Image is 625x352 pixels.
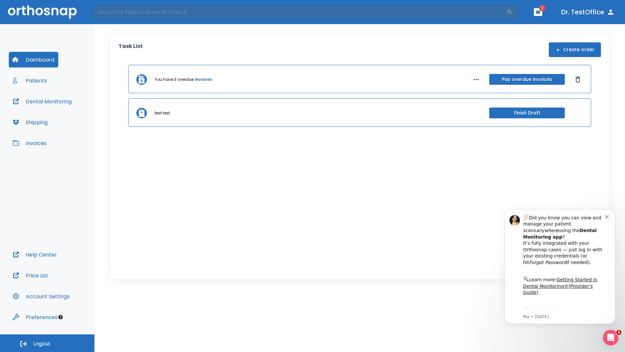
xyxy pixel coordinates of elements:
[9,268,52,283] button: Price List
[9,247,61,262] button: Help Center
[9,73,51,88] button: Patients
[603,330,618,345] iframe: Intercom live chat
[9,309,62,325] button: Preferences
[58,314,63,320] div: Tooltip anchor
[573,74,583,85] button: Dismiss
[489,108,565,118] button: Finish Draft
[559,6,617,18] button: Dr. TestOffice
[549,42,601,57] button: Create order
[8,5,77,19] img: Orthosnap
[9,52,58,67] button: Dashboard
[616,330,621,335] span: 1
[33,340,50,347] span: Logout
[28,104,86,116] a: App Store
[155,110,170,116] p: test test
[9,135,50,151] button: Invoices
[155,77,194,82] p: You have 3 overdue
[489,74,565,85] button: Pay overdue invoices
[195,77,212,82] a: invoices
[495,203,625,328] iframe: Intercom notifications message
[9,114,51,130] button: Shipping
[28,110,110,116] p: Message from Ma, sent 4w ago
[93,6,507,19] input: Search by Patient Name or Case #
[9,94,76,109] button: Dental Monitoring
[110,10,116,15] button: Dismiss notification
[118,42,143,57] p: Task List
[28,102,110,136] div: Download the app: | ​ Let us know if you need help getting started!
[539,5,546,11] span: 1
[9,288,74,304] button: Account Settings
